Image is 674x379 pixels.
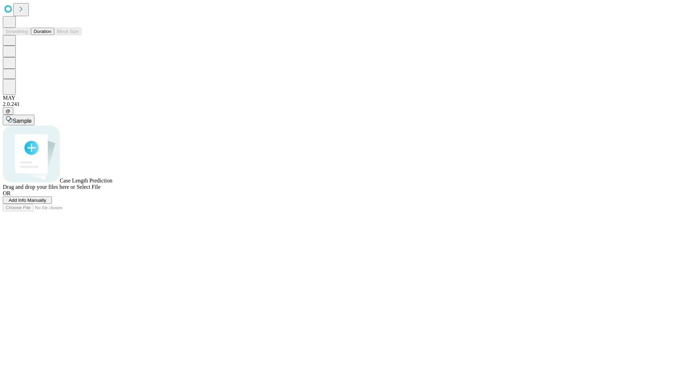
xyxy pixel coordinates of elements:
[77,184,100,190] span: Select File
[60,178,112,184] span: Case Length Prediction
[3,190,11,196] span: OR
[3,28,31,35] button: Smoothing
[3,184,75,190] span: Drag and drop your files here or
[3,107,13,115] button: @
[3,101,671,107] div: 2.0.241
[3,95,671,101] div: MAY
[3,197,52,204] button: Add Info Manually
[54,28,81,35] button: Block Size
[9,198,46,203] span: Add Info Manually
[3,115,34,125] button: Sample
[6,108,11,114] span: @
[31,28,54,35] button: Duration
[13,118,32,124] span: Sample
